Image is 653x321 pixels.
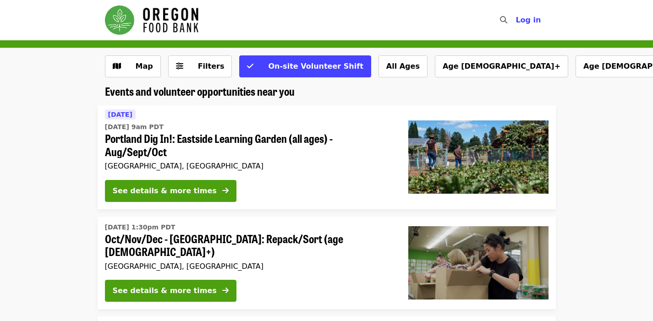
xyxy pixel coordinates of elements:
i: map icon [113,62,121,71]
input: Search [513,9,520,31]
i: search icon [500,16,507,24]
i: arrow-right icon [222,186,229,195]
img: Oct/Nov/Dec - Portland: Repack/Sort (age 8+) organized by Oregon Food Bank [408,226,549,299]
span: [DATE] [108,111,132,118]
button: On-site Volunteer Shift [239,55,371,77]
button: See details & more times [105,280,236,302]
button: All Ages [379,55,428,77]
img: Oregon Food Bank - Home [105,5,198,35]
div: [GEOGRAPHIC_DATA], [GEOGRAPHIC_DATA] [105,262,394,271]
button: Log in [508,11,548,29]
time: [DATE] 9am PDT [105,122,164,132]
span: Events and volunteer opportunities near you [105,83,295,99]
span: Oct/Nov/Dec - [GEOGRAPHIC_DATA]: Repack/Sort (age [DEMOGRAPHIC_DATA]+) [105,232,394,259]
button: Age [DEMOGRAPHIC_DATA]+ [435,55,568,77]
span: Log in [516,16,541,24]
div: [GEOGRAPHIC_DATA], [GEOGRAPHIC_DATA] [105,162,394,170]
button: See details & more times [105,180,236,202]
span: On-site Volunteer Shift [268,62,363,71]
img: Portland Dig In!: Eastside Learning Garden (all ages) - Aug/Sept/Oct organized by Oregon Food Bank [408,120,549,194]
i: arrow-right icon [222,286,229,295]
span: Portland Dig In!: Eastside Learning Garden (all ages) - Aug/Sept/Oct [105,132,394,158]
time: [DATE] 1:30pm PDT [105,223,176,232]
i: check icon [247,62,253,71]
span: Map [136,62,153,71]
a: See details for "Oct/Nov/Dec - Portland: Repack/Sort (age 8+)" [98,217,556,310]
a: See details for "Portland Dig In!: Eastside Learning Garden (all ages) - Aug/Sept/Oct" [98,105,556,209]
div: See details & more times [113,285,217,296]
i: sliders-h icon [176,62,183,71]
div: See details & more times [113,185,217,196]
button: Filters (0 selected) [168,55,232,77]
span: Filters [198,62,225,71]
button: Show map view [105,55,161,77]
